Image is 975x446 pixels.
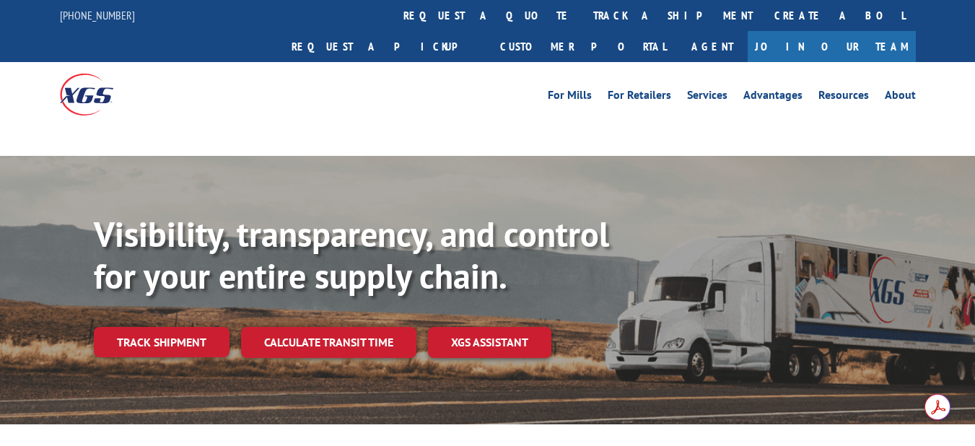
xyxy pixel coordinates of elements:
[748,31,916,62] a: Join Our Team
[687,89,727,105] a: Services
[428,327,551,358] a: XGS ASSISTANT
[60,8,135,22] a: [PHONE_NUMBER]
[94,211,609,298] b: Visibility, transparency, and control for your entire supply chain.
[94,327,229,357] a: Track shipment
[489,31,677,62] a: Customer Portal
[743,89,803,105] a: Advantages
[818,89,869,105] a: Resources
[241,327,416,358] a: Calculate transit time
[281,31,489,62] a: Request a pickup
[608,89,671,105] a: For Retailers
[548,89,592,105] a: For Mills
[885,89,916,105] a: About
[677,31,748,62] a: Agent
